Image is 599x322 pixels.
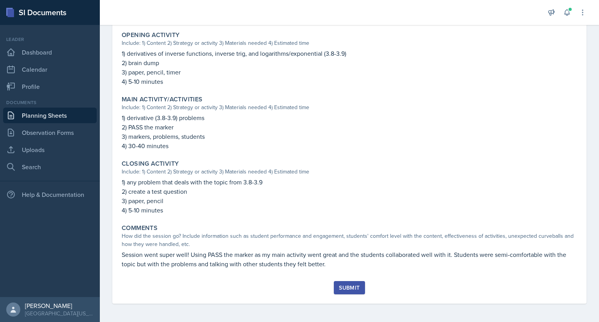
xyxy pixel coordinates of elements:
[3,187,97,202] div: Help & Documentation
[3,142,97,157] a: Uploads
[122,77,577,86] p: 4) 5-10 minutes
[25,302,94,310] div: [PERSON_NAME]
[339,285,360,291] div: Submit
[122,103,577,111] div: Include: 1) Content 2) Strategy or activity 3) Materials needed 4) Estimated time
[122,58,577,67] p: 2) brain dump
[122,39,577,47] div: Include: 1) Content 2) Strategy or activity 3) Materials needed 4) Estimated time
[122,96,203,103] label: Main Activity/Activities
[122,232,577,248] div: How did the session go? Include information such as student performance and engagement, students'...
[25,310,94,317] div: [GEOGRAPHIC_DATA][US_STATE] in [GEOGRAPHIC_DATA]
[122,224,158,232] label: Comments
[3,108,97,123] a: Planning Sheets
[122,196,577,205] p: 3) paper, pencil
[122,49,577,58] p: 1) derivatives of inverse functions, inverse trig, and logarithms/exponential (3.8-3.9)
[122,160,179,168] label: Closing Activity
[3,62,97,77] a: Calendar
[122,141,577,150] p: 4) 30-40 minutes
[3,44,97,60] a: Dashboard
[122,168,577,176] div: Include: 1) Content 2) Strategy or activity 3) Materials needed 4) Estimated time
[122,132,577,141] p: 3) markers, problems, students
[122,187,577,196] p: 2) create a test question
[3,159,97,175] a: Search
[122,67,577,77] p: 3) paper, pencil, timer
[122,113,577,122] p: 1) derivative (3.8-3.9) problems
[122,122,577,132] p: 2) PASS the marker
[122,205,577,215] p: 4) 5-10 minutes
[3,125,97,140] a: Observation Forms
[3,79,97,94] a: Profile
[122,177,577,187] p: 1) any problem that deals with the topic from 3.8-3.9
[3,99,97,106] div: Documents
[334,281,365,294] button: Submit
[122,250,577,269] p: Session went super well! Using PASS the marker as my main activity went great and the students co...
[122,31,179,39] label: Opening Activity
[3,36,97,43] div: Leader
